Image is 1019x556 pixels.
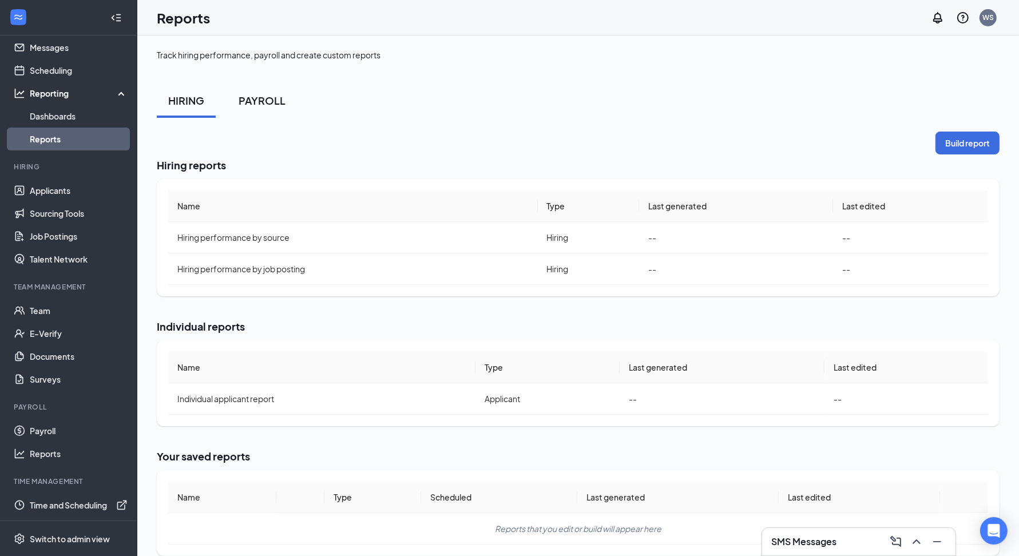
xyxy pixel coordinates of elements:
[577,482,779,513] th: Last generated
[833,190,988,222] th: Last edited
[168,190,538,222] th: Name
[30,442,128,465] a: Reports
[982,13,994,22] div: WS
[421,482,577,513] th: Scheduled
[833,253,988,285] td: --
[168,93,204,108] div: HIRING
[935,132,1000,154] button: Build report
[30,299,128,322] a: Team
[30,419,128,442] a: Payroll
[928,533,946,551] button: Minimize
[538,190,639,222] th: Type
[538,253,639,285] td: Hiring
[157,319,1000,333] h2: Individual reports
[620,352,824,383] th: Last generated
[157,49,380,61] div: Track hiring performance, payroll and create custom reports
[907,533,926,551] button: ChevronUp
[177,232,290,243] span: Hiring performance by source
[14,282,125,292] div: Team Management
[889,535,903,549] svg: ComposeMessage
[30,202,128,225] a: Sourcing Tools
[771,535,836,548] h3: SMS Messages
[779,482,939,513] th: Last edited
[639,222,833,253] td: --
[824,352,988,383] th: Last edited
[30,225,128,248] a: Job Postings
[620,383,824,415] td: --
[239,93,286,108] div: PAYROLL
[14,88,25,99] svg: Analysis
[30,322,128,345] a: E-Verify
[30,128,128,150] a: Reports
[538,222,639,253] td: Hiring
[30,533,110,545] div: Switch to admin view
[177,394,274,404] span: Individual applicant report
[639,190,833,222] th: Last generated
[30,179,128,202] a: Applicants
[475,383,619,415] td: Applicant
[30,345,128,368] a: Documents
[30,88,128,99] div: Reporting
[168,352,475,383] th: Name
[177,264,305,274] span: Hiring performance by job posting
[495,523,661,534] span: Reports that you edit or build will appear here
[157,158,1000,172] h2: Hiring reports
[110,12,122,23] svg: Collapse
[13,11,24,23] svg: WorkstreamLogo
[30,368,128,391] a: Surveys
[157,8,210,27] h1: Reports
[956,11,970,25] svg: QuestionInfo
[910,535,923,549] svg: ChevronUp
[14,533,25,545] svg: Settings
[887,533,905,551] button: ComposeMessage
[980,517,1008,545] div: Open Intercom Messenger
[930,535,944,549] svg: Minimize
[30,36,128,59] a: Messages
[14,476,125,486] div: TIME MANAGEMENT
[30,105,128,128] a: Dashboards
[157,449,1000,463] h2: Your saved reports
[475,352,619,383] th: Type
[824,383,988,415] td: --
[30,59,128,82] a: Scheduling
[931,11,945,25] svg: Notifications
[30,494,128,517] a: Time and SchedulingExternalLink
[639,253,833,285] td: --
[833,222,988,253] td: --
[30,248,128,271] a: Talent Network
[168,482,276,513] th: Name
[14,162,125,172] div: Hiring
[14,402,125,412] div: Payroll
[324,482,421,513] th: Type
